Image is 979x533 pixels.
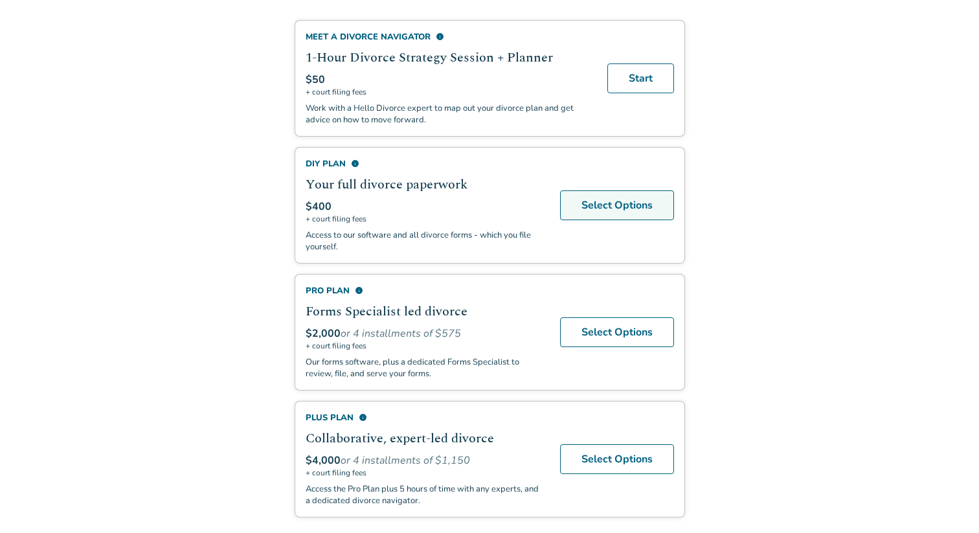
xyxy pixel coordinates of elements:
[306,229,545,253] p: Access to our software and all divorce forms - which you file yourself.
[306,87,592,97] span: + court filing fees
[351,159,359,168] span: info
[306,199,332,214] span: $400
[560,317,674,347] a: Select Options
[306,483,545,506] p: Access the Pro Plan plus 5 hours of time with any experts, and a dedicated divorce navigator.
[306,175,545,194] h2: Your full divorce paperwork
[355,286,363,295] span: info
[359,413,367,422] span: info
[306,326,341,341] span: $2,000
[306,356,545,380] p: Our forms software, plus a dedicated Forms Specialist to review, file, and serve your forms.
[306,429,545,448] h2: Collaborative, expert-led divorce
[306,326,545,341] div: or 4 installments of $575
[306,453,545,468] div: or 4 installments of $1,150
[560,190,674,220] a: Select Options
[306,412,545,424] div: Plus Plan
[306,214,545,224] span: + court filing fees
[306,302,545,321] h2: Forms Specialist led divorce
[607,63,674,93] a: Start
[306,468,545,478] span: + court filing fees
[306,73,325,87] span: $50
[306,341,545,351] span: + court filing fees
[306,31,592,43] div: Meet a divorce navigator
[306,48,592,67] h2: 1-Hour Divorce Strategy Session + Planner
[306,158,545,170] div: DIY Plan
[436,32,444,41] span: info
[306,285,545,297] div: Pro Plan
[560,444,674,474] a: Select Options
[306,102,592,126] p: Work with a Hello Divorce expert to map out your divorce plan and get advice on how to move forward.
[306,453,341,468] span: $4,000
